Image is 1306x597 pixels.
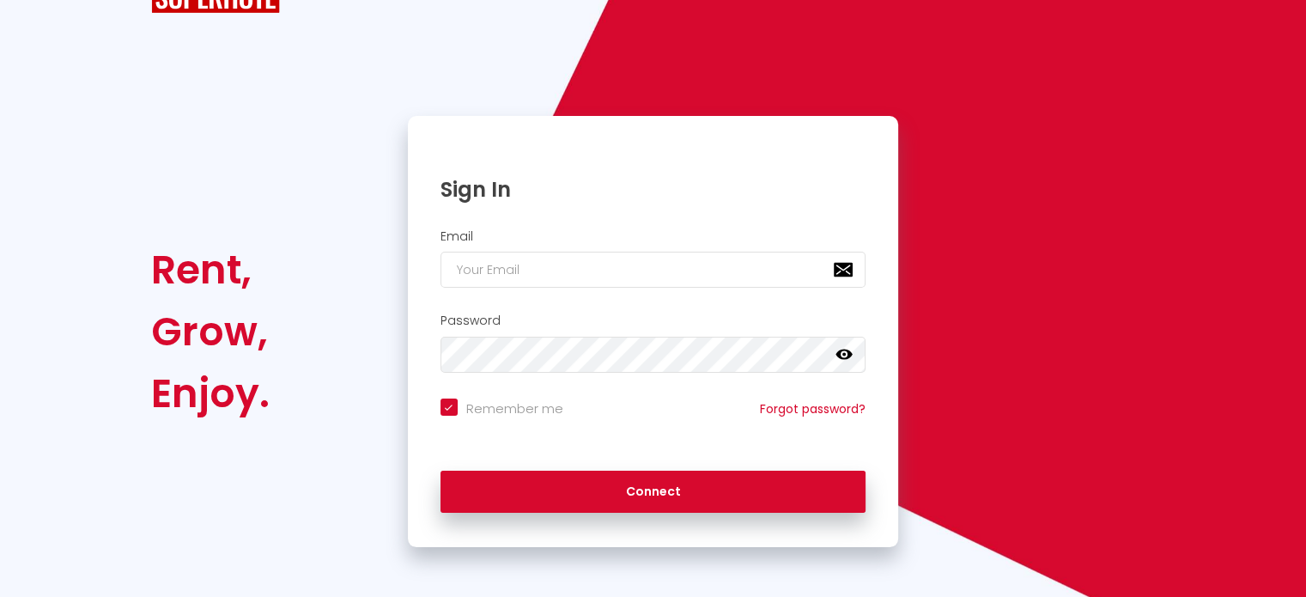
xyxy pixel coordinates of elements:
[440,176,866,203] h1: Sign In
[440,471,866,514] button: Connect
[440,229,866,244] h2: Email
[440,252,866,288] input: Your Email
[151,239,270,301] div: Rent,
[440,314,866,328] h2: Password
[760,400,866,417] a: Forgot password?
[151,362,270,424] div: Enjoy.
[151,301,270,362] div: Grow,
